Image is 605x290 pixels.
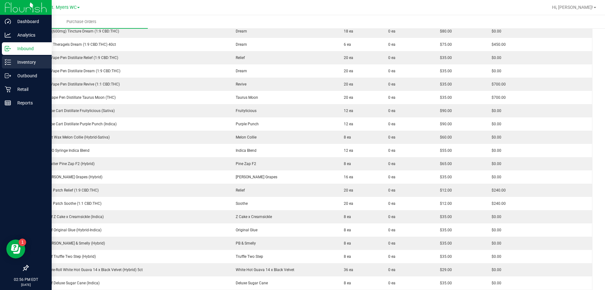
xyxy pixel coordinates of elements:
p: Retail [11,86,49,93]
span: $700.00 [488,82,506,86]
span: Dream [233,69,247,73]
span: 0 ea [388,95,395,100]
span: $0.00 [488,56,501,60]
div: FT 1g Kief Z Cake x Creamsickle (Indica) [32,214,225,220]
span: $29.00 [437,268,452,272]
span: 0 ea [388,254,395,259]
span: $0.00 [488,29,501,33]
span: $240.00 [488,201,506,206]
span: 0 ea [388,148,395,153]
span: $35.00 [437,175,452,179]
span: Relief [233,188,245,192]
span: 0 ea [388,267,395,273]
span: 20 ea [341,82,353,86]
span: 36 ea [341,268,353,272]
span: 8 ea [341,228,351,232]
span: 20 ea [341,56,353,60]
div: SW 0.3g Vape Pen Distillate Revive (1:1 CBD:THC) [32,81,225,87]
span: 0 ea [388,68,395,74]
span: $0.00 [488,135,501,139]
div: SW 30ml (600mg) Tincture Dream (1:9 CBD:THC) [32,28,225,34]
span: 18 ea [341,29,353,33]
span: $35.00 [437,254,452,259]
p: Inbound [11,45,49,52]
div: FT 1g [PERSON_NAME] & Smelly (Hybrid) [32,240,225,246]
span: 8 ea [341,215,351,219]
span: 16 ea [341,175,353,179]
span: $0.00 [488,69,501,73]
span: 0 ea [388,42,395,47]
span: 8 ea [341,241,351,246]
div: SW 20mg Patch Relief (1:9 CBD:THC) [32,187,225,193]
span: Taurus Moon [233,95,258,100]
span: $0.00 [488,175,501,179]
span: 20 ea [341,188,353,192]
span: $0.00 [488,109,501,113]
span: 0 ea [388,187,395,193]
span: 0 ea [388,108,395,114]
span: 0 ea [388,280,395,286]
div: FT 1g [PERSON_NAME] Grapes (Hybrid) [32,174,225,180]
inline-svg: Analytics [5,32,11,38]
span: Hi, [PERSON_NAME]! [552,5,593,10]
span: $60.00 [437,135,452,139]
span: $12.00 [437,188,452,192]
span: $80.00 [437,29,452,33]
span: $0.00 [488,148,501,153]
div: FT 1g Kief Truffle Two Step (Hybrid) [32,254,225,259]
span: $35.00 [437,95,452,100]
span: $0.00 [488,241,501,246]
span: 0 ea [388,240,395,246]
div: SW 0.3g Vape Pen Distillate Relief (1:9 CBD:THC) [32,55,225,61]
span: 0 ea [388,134,395,140]
span: 0 ea [388,161,395,167]
span: 8 ea [341,281,351,285]
span: $0.00 [488,228,501,232]
div: SW 20mg Patch Soothe (1:1 CBD:THC) [32,201,225,206]
inline-svg: Retail [5,86,11,92]
p: Analytics [11,31,49,39]
span: Melon Collie [233,135,256,139]
span: 0 ea [388,227,395,233]
span: 0 ea [388,55,395,61]
span: $0.00 [488,268,501,272]
inline-svg: Dashboard [5,18,11,25]
span: $700.00 [488,95,506,100]
span: $450.00 [488,42,506,47]
span: $35.00 [437,215,452,219]
span: $35.00 [437,281,452,285]
span: Revive [233,82,246,86]
div: FT 1g Shatter Pine Zap F2 (Hybrid) [32,161,225,167]
span: 20 ea [341,201,353,206]
span: Pine Zap F2 [233,162,256,166]
span: $90.00 [437,122,452,126]
span: 0 ea [388,214,395,220]
span: Z Cake x Creamsickle [233,215,272,219]
div: FT 1g Soft Wax Melon Collie (Hybrid-Sativa) [32,134,225,140]
span: 12 ea [341,109,353,113]
span: Fruitylicious [233,109,256,113]
span: $75.00 [437,42,452,47]
inline-svg: Outbound [5,73,11,79]
span: 6 ea [341,42,351,47]
span: $0.00 [488,162,501,166]
span: 12 ea [341,122,353,126]
span: Purchase Orders [58,19,105,25]
span: 20 ea [341,69,353,73]
inline-svg: Reports [5,100,11,106]
p: Outbound [11,72,49,80]
iframe: Resource center [6,240,25,258]
div: FT 1g Vape Cart Distillate Fruitylicious (Sativa) [32,108,225,114]
span: $35.00 [437,228,452,232]
span: Relief [233,56,245,60]
p: 02:56 PM EDT [3,277,49,282]
span: [PERSON_NAME] Grapes [233,175,277,179]
p: Reports [11,99,49,107]
div: FT 1g Kief Deluxe Sugar Cane (Indica) [32,280,225,286]
span: 0 ea [388,28,395,34]
p: Dashboard [11,18,49,25]
div: SW 0.3g Vape Pen Distillate Dream (1:9 CBD:THC) [32,68,225,74]
span: White Hot Guava 14 x Black Velvet [233,268,294,272]
span: PB & Smelly [233,241,256,246]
